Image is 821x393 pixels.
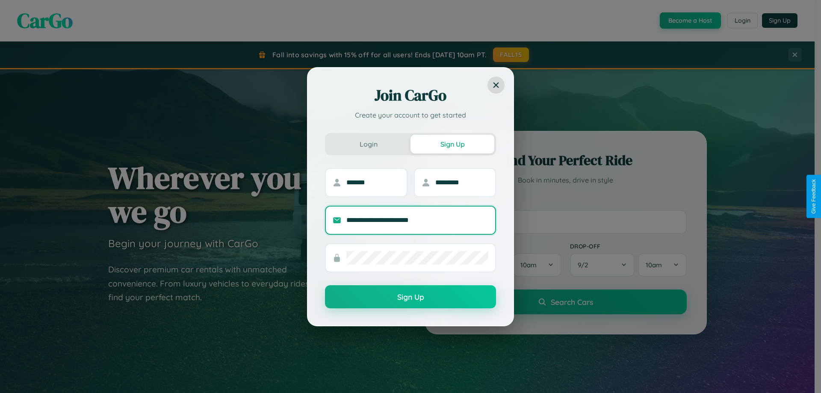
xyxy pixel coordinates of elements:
button: Login [327,135,410,154]
h2: Join CarGo [325,85,496,106]
div: Give Feedback [811,179,817,214]
button: Sign Up [410,135,494,154]
p: Create your account to get started [325,110,496,120]
button: Sign Up [325,285,496,308]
